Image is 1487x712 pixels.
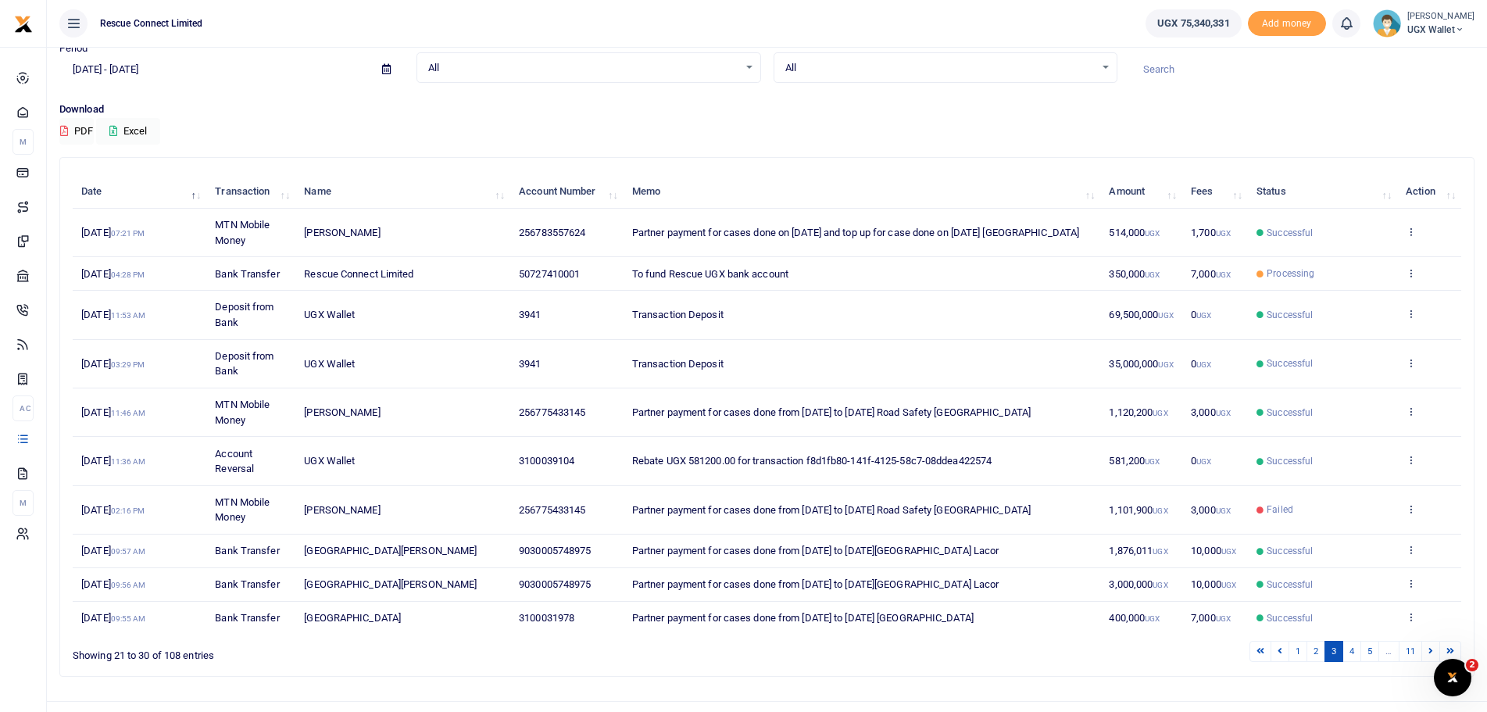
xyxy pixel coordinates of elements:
th: Account Number: activate to sort column ascending [510,175,624,209]
span: 69,500,000 [1109,309,1173,320]
span: 0 [1191,455,1211,467]
small: 07:21 PM [111,229,145,238]
iframe: Intercom live chat [1434,659,1471,696]
span: Deposit from Bank [215,301,273,328]
small: UGX [1158,360,1173,369]
span: 581,200 [1109,455,1160,467]
span: Rescue Connect Limited [94,16,209,30]
small: UGX [1216,229,1231,238]
small: UGX [1216,614,1231,623]
small: [PERSON_NAME] [1407,10,1474,23]
th: Date: activate to sort column descending [73,175,206,209]
span: Rebate UGX 581200.00 for transaction f8d1fb80-141f-4125-58c7-08ddea422574 [632,455,992,467]
small: UGX [1221,547,1236,556]
span: 3941 [519,358,541,370]
span: 9030005748975 [519,578,591,590]
img: profile-user [1373,9,1401,38]
span: Successful [1267,578,1313,592]
span: 7,000 [1191,268,1231,280]
span: [DATE] [81,358,145,370]
span: 7,000 [1191,612,1231,624]
a: 2 [1306,641,1325,662]
a: profile-user [PERSON_NAME] UGX Wallet [1373,9,1474,38]
small: 11:46 AM [111,409,146,417]
span: Successful [1267,308,1313,322]
span: 35,000,000 [1109,358,1173,370]
th: Action: activate to sort column ascending [1397,175,1461,209]
a: 1 [1289,641,1307,662]
small: UGX [1145,229,1160,238]
span: 1,876,011 [1109,545,1167,556]
span: [DATE] [81,612,145,624]
a: UGX 75,340,331 [1146,9,1241,38]
li: Wallet ballance [1139,9,1247,38]
span: 1,101,900 [1109,504,1167,516]
span: Partner payment for cases done from [DATE] to [DATE] [GEOGRAPHIC_DATA] [632,612,974,624]
small: UGX [1153,506,1167,515]
span: Bank Transfer [215,545,279,556]
span: 350,000 [1109,268,1160,280]
small: 09:57 AM [111,547,146,556]
th: Fees: activate to sort column ascending [1182,175,1248,209]
span: UGX Wallet [304,358,355,370]
small: UGX [1216,270,1231,279]
small: 02:16 PM [111,506,145,515]
span: Successful [1267,544,1313,558]
span: Bank Transfer [215,612,279,624]
span: Successful [1267,406,1313,420]
th: Transaction: activate to sort column ascending [206,175,295,209]
button: PDF [59,118,94,145]
span: [PERSON_NAME] [304,504,380,516]
span: Partner payment for cases done from [DATE] to [DATE][GEOGRAPHIC_DATA] Lacor [632,545,999,556]
span: 514,000 [1109,227,1160,238]
small: UGX [1221,581,1236,589]
span: MTN Mobile Money [215,399,270,426]
span: 256783557624 [519,227,585,238]
small: UGX [1196,311,1211,320]
span: 3100031978 [519,612,574,624]
label: Period [59,41,88,56]
small: UGX [1158,311,1173,320]
small: UGX [1216,409,1231,417]
span: 2 [1466,659,1478,671]
span: All [785,60,1096,76]
span: To fund Rescue UGX bank account [632,268,788,280]
span: UGX 75,340,331 [1157,16,1229,31]
span: 3100039104 [519,455,574,467]
span: Partner payment for cases done on [DATE] and top up for case done on [DATE] [GEOGRAPHIC_DATA] [632,227,1079,238]
span: 1,120,200 [1109,406,1167,418]
small: UGX [1153,409,1167,417]
span: [DATE] [81,504,145,516]
span: [GEOGRAPHIC_DATA] [304,612,401,624]
small: 09:55 AM [111,614,146,623]
img: logo-small [14,15,33,34]
span: [GEOGRAPHIC_DATA][PERSON_NAME] [304,545,477,556]
small: 11:53 AM [111,311,146,320]
li: Toup your wallet [1248,11,1326,37]
span: Deposit from Bank [215,350,273,377]
small: 11:36 AM [111,457,146,466]
span: MTN Mobile Money [215,496,270,524]
span: 3,000 [1191,406,1231,418]
span: 400,000 [1109,612,1160,624]
span: 256775433145 [519,406,585,418]
li: M [13,490,34,516]
span: [DATE] [81,309,145,320]
span: 3,000,000 [1109,578,1167,590]
span: UGX Wallet [304,309,355,320]
a: 3 [1324,641,1343,662]
span: Bank Transfer [215,578,279,590]
span: [DATE] [81,455,145,467]
small: UGX [1216,506,1231,515]
span: Successful [1267,611,1313,625]
small: UGX [1153,581,1167,589]
input: select period [59,56,370,83]
th: Name: activate to sort column ascending [295,175,510,209]
a: 4 [1342,641,1361,662]
span: Add money [1248,11,1326,37]
th: Memo: activate to sort column ascending [624,175,1101,209]
span: UGX Wallet [1407,23,1474,37]
span: Transaction Deposit [632,309,724,320]
span: MTN Mobile Money [215,219,270,246]
span: 10,000 [1191,578,1236,590]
